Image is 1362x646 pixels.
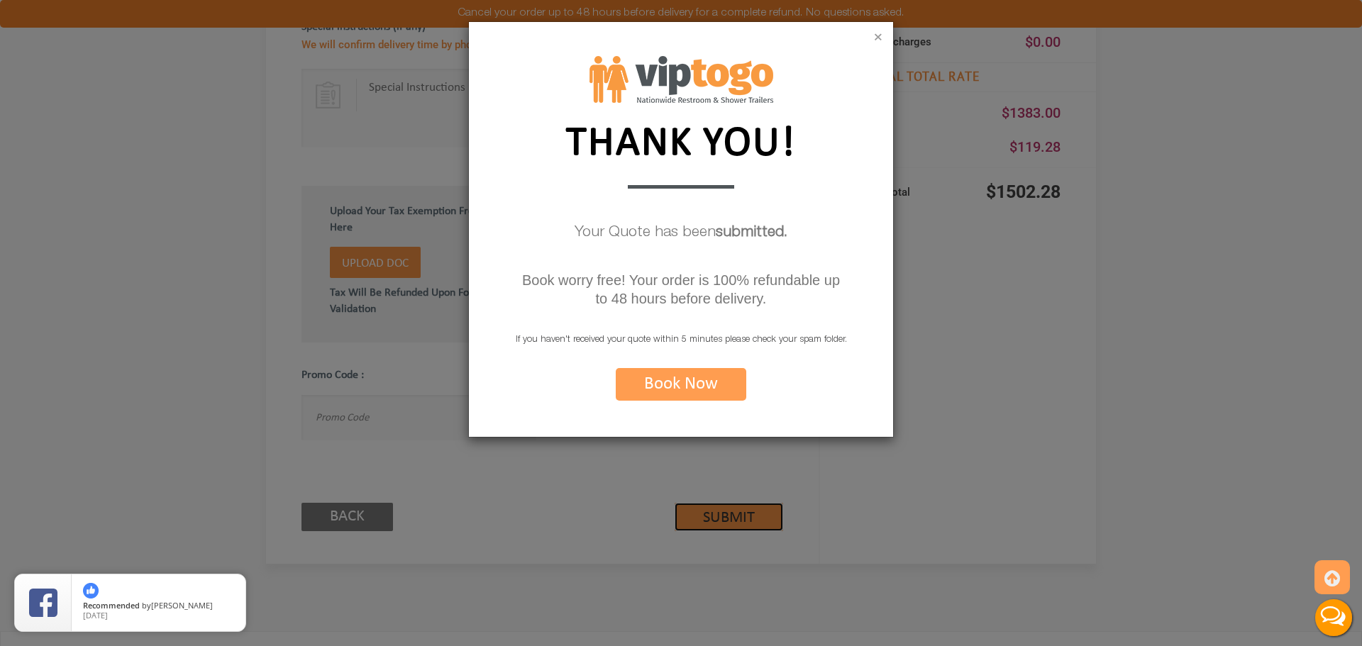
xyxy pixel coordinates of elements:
[29,589,57,617] img: Review Rating
[874,31,882,45] button: ×
[616,368,746,401] button: Book Now
[616,382,746,391] a: Book Now
[151,600,213,611] span: [PERSON_NAME]
[469,331,893,350] p: If you haven't received your quote within 5 minutes please check your spam folder.
[1305,589,1362,646] button: Live Chat
[554,114,809,167] p: THANK YOU!
[83,600,140,611] span: Recommended
[83,601,234,611] span: by
[83,583,99,598] img: thumbs up icon
[589,56,773,103] img: footer logo
[83,610,108,620] span: [DATE]
[518,271,844,308] p: Book worry free! Your order is 100% refundable up to 48 hours before delivery.
[716,225,787,240] b: submitted.
[469,218,893,249] p: Your Quote has been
